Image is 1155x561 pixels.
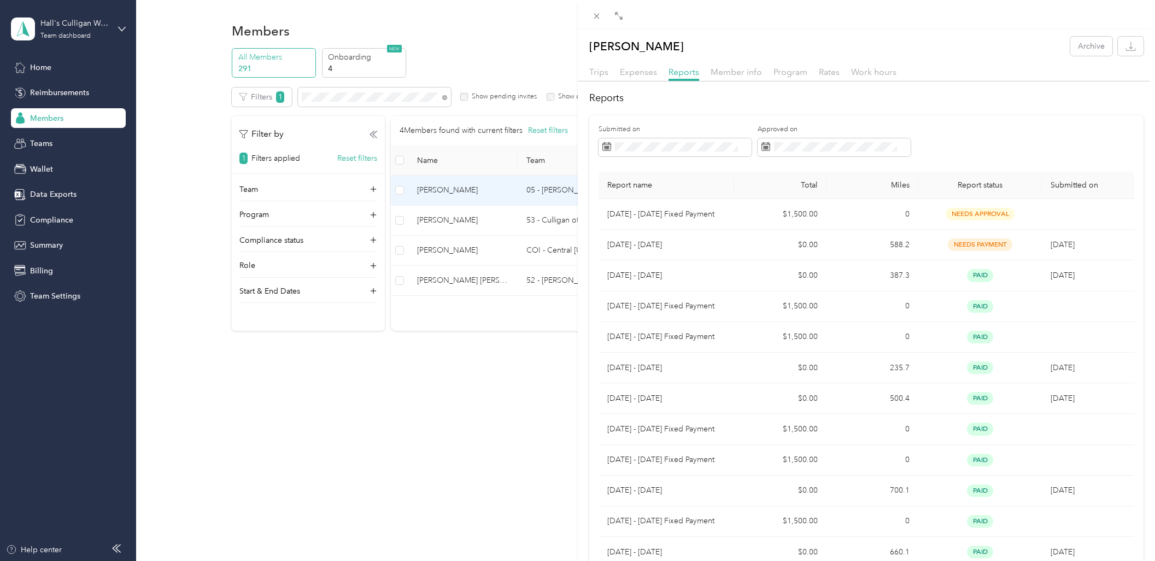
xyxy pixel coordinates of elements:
td: 387.3 [826,260,919,291]
td: $0.00 [734,260,826,291]
td: $0.00 [734,353,826,383]
td: 500.4 [826,383,919,414]
span: paid [967,515,993,528]
span: [DATE] [1051,486,1075,495]
td: $1,500.00 [734,506,826,537]
td: $0.00 [734,230,826,260]
div: Miles [835,180,910,190]
td: $1,500.00 [734,199,826,230]
p: [DATE] - [DATE] Fixed Payment [607,515,725,527]
span: Member info [711,67,762,77]
p: [DATE] - [DATE] [607,270,725,282]
p: [DATE] - [DATE] [607,239,725,251]
label: Submitted on [599,125,752,135]
p: [DATE] - [DATE] [607,362,725,374]
td: 0 [826,506,919,537]
span: [DATE] [1051,363,1075,372]
td: 700.1 [826,476,919,506]
span: paid [967,300,993,313]
p: [DATE] - [DATE] Fixed Payment [607,423,725,435]
span: paid [967,484,993,497]
p: [DATE] - [DATE] Fixed Payment [607,454,725,466]
iframe: Everlance-gr Chat Button Frame [1094,500,1155,561]
th: Report name [599,172,734,199]
span: paid [967,423,993,435]
div: Total [743,180,818,190]
span: needs payment [948,238,1012,251]
span: paid [967,546,993,558]
p: [DATE] - [DATE] [607,484,725,496]
span: Work hours [851,67,896,77]
p: [DATE] - [DATE] [607,546,725,558]
button: Archive [1070,37,1112,56]
td: 0 [826,445,919,476]
span: Rates [819,67,840,77]
span: Trips [589,67,608,77]
p: [DATE] - [DATE] Fixed Payment [607,331,725,343]
td: 0 [826,291,919,322]
span: paid [967,361,993,374]
td: 235.7 [826,353,919,383]
td: $1,500.00 [734,322,826,353]
p: [DATE] - [DATE] Fixed Payment [607,208,725,220]
td: $0.00 [734,383,826,414]
span: [DATE] [1051,271,1075,280]
span: paid [967,392,993,405]
span: [DATE] [1051,240,1075,249]
span: [DATE] [1051,394,1075,403]
p: [PERSON_NAME] [589,37,684,56]
td: 588.2 [826,230,919,260]
td: $1,500.00 [734,445,826,476]
span: paid [967,269,993,282]
h2: Reports [589,91,1144,106]
td: 0 [826,199,919,230]
td: 0 [826,322,919,353]
td: $1,500.00 [734,414,826,445]
p: [DATE] - [DATE] [607,393,725,405]
label: Approved on [758,125,911,135]
span: Expenses [620,67,657,77]
span: Report status [927,180,1033,190]
td: $0.00 [734,476,826,506]
span: paid [967,454,993,466]
th: Submitted on [1042,172,1134,199]
p: [DATE] - [DATE] Fixed Payment [607,300,725,312]
span: needs approval [946,208,1015,220]
td: $1,500.00 [734,291,826,322]
span: paid [967,331,993,343]
td: 0 [826,414,919,445]
span: Program [773,67,807,77]
span: Reports [669,67,699,77]
span: [DATE] [1051,547,1075,557]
